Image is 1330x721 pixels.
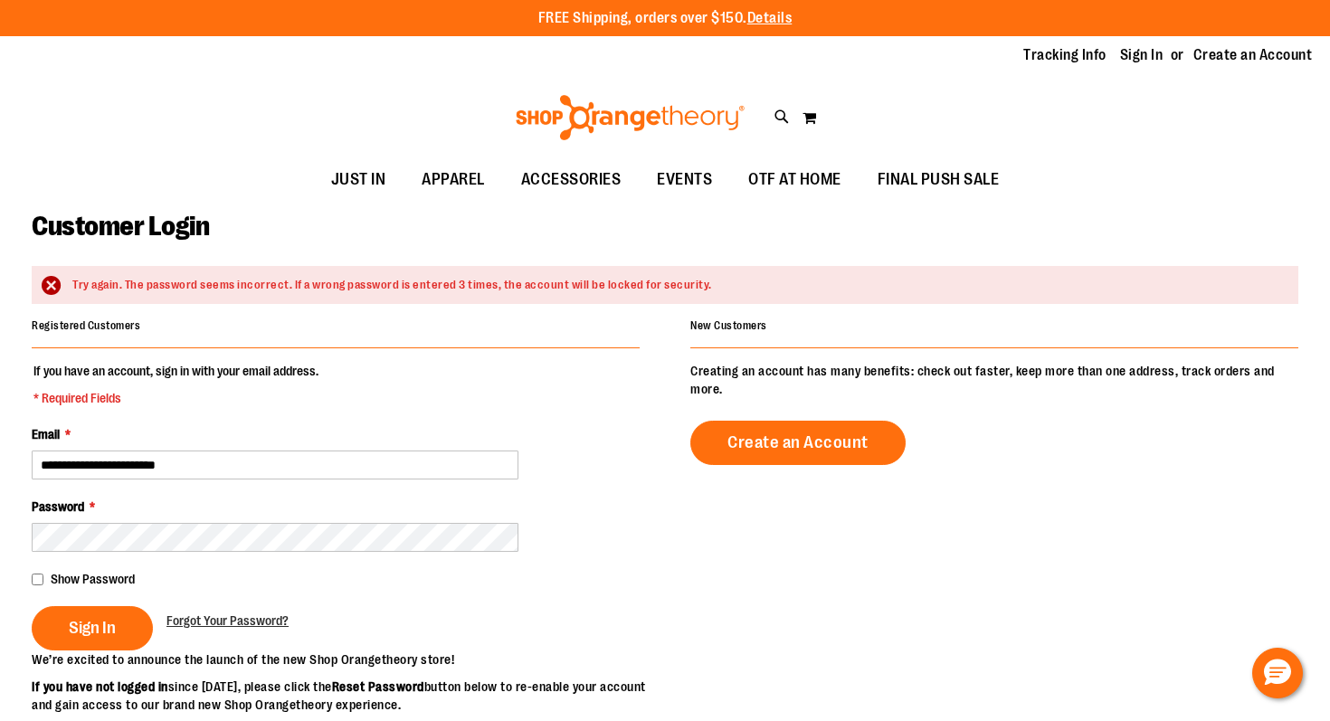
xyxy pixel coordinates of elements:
[32,427,60,441] span: Email
[639,159,730,201] a: EVENTS
[422,159,485,200] span: APPAREL
[1252,648,1303,698] button: Hello, have a question? Let’s chat.
[404,159,503,201] a: APPAREL
[747,10,793,26] a: Details
[690,362,1298,398] p: Creating an account has many benefits: check out faster, keep more than one address, track orders...
[331,159,386,200] span: JUST IN
[32,678,665,714] p: since [DATE], please click the button below to re-enable your account and gain access to our bran...
[32,606,153,650] button: Sign In
[1193,45,1313,65] a: Create an Account
[878,159,1000,200] span: FINAL PUSH SALE
[32,362,320,407] legend: If you have an account, sign in with your email address.
[690,319,767,332] strong: New Customers
[166,612,289,630] a: Forgot Your Password?
[32,319,140,332] strong: Registered Customers
[1120,45,1164,65] a: Sign In
[730,159,860,201] a: OTF AT HOME
[72,277,1280,294] div: Try again. The password seems incorrect. If a wrong password is entered 3 times, the account will...
[32,650,665,669] p: We’re excited to announce the launch of the new Shop Orangetheory store!
[748,159,841,200] span: OTF AT HOME
[690,421,906,465] a: Create an Account
[727,432,869,452] span: Create an Account
[1023,45,1107,65] a: Tracking Info
[166,613,289,628] span: Forgot Your Password?
[513,95,747,140] img: Shop Orangetheory
[32,211,209,242] span: Customer Login
[521,159,622,200] span: ACCESSORIES
[32,679,168,694] strong: If you have not logged in
[51,572,135,586] span: Show Password
[657,159,712,200] span: EVENTS
[538,8,793,29] p: FREE Shipping, orders over $150.
[69,618,116,638] span: Sign In
[332,679,424,694] strong: Reset Password
[33,389,318,407] span: * Required Fields
[503,159,640,201] a: ACCESSORIES
[860,159,1018,201] a: FINAL PUSH SALE
[313,159,404,201] a: JUST IN
[32,499,84,514] span: Password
